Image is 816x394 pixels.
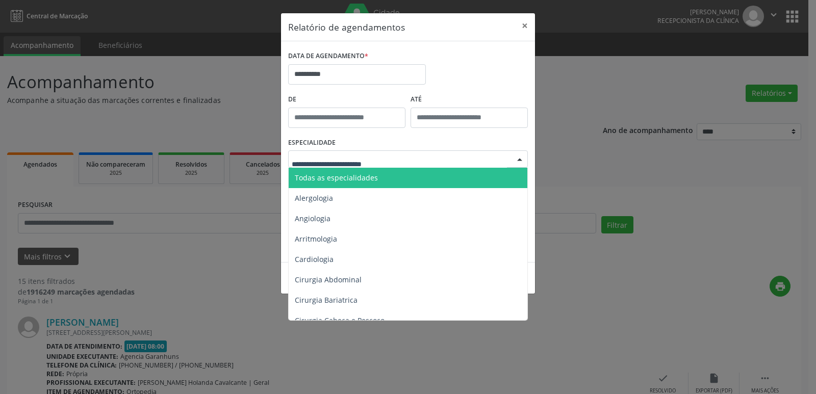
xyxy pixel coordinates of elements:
span: Cirurgia Bariatrica [295,295,358,305]
label: ATÉ [411,92,528,108]
span: Angiologia [295,214,330,223]
span: Arritmologia [295,234,337,244]
span: Cardiologia [295,254,334,264]
button: Close [515,13,535,38]
label: De [288,92,405,108]
span: Cirurgia Abdominal [295,275,362,284]
span: Todas as especialidades [295,173,378,182]
span: Alergologia [295,193,333,203]
label: ESPECIALIDADE [288,135,336,151]
span: Cirurgia Cabeça e Pescoço [295,316,385,325]
h5: Relatório de agendamentos [288,20,405,34]
label: DATA DE AGENDAMENTO [288,48,368,64]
